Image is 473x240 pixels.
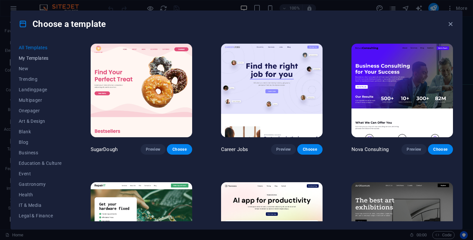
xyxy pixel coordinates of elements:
span: Landingpage [19,87,62,92]
a: Courses [77,56,96,62]
img: Career Jobs [221,44,323,137]
h4: Choose a template [19,19,106,29]
button: Preview [401,144,426,155]
h1: Future-Proof Your Career [129,126,318,173]
p: Career Jobs [221,146,248,153]
span: New [19,66,62,71]
span: Preview [146,147,160,152]
span: COLLEGE [64,45,102,54]
span: Business [19,150,62,155]
button: Legal & Finance [19,210,62,221]
span: Blog [19,140,62,145]
img: Nova Consulting [351,44,453,137]
span: Event [19,171,62,176]
button: Health [19,189,62,200]
button: Art & Design [19,116,62,126]
button: Business [19,147,62,158]
span: Preview [276,147,291,152]
a: Contact [141,56,159,62]
a: View Courses [224,191,274,206]
a: About [55,56,69,62]
img: SugarDough [91,44,192,137]
button: Landingpage [19,84,62,95]
button: Onepager [19,105,62,116]
a: Enroll [168,53,195,65]
p: SugarDough [91,146,118,153]
span: Choose [172,147,187,152]
span: Education & Culture [19,161,62,166]
button: Blog [19,137,62,147]
button: Multipager [19,95,62,105]
button: Preview [271,144,296,155]
button: IT & Media [19,200,62,210]
span: All Templates [19,45,62,50]
button: Gastronomy [19,179,62,189]
a: Testimonials [104,56,133,62]
a: Apply Now [172,191,216,205]
button: All Templates [19,42,62,53]
span: IT & Media [19,203,62,208]
button: Choose [167,144,192,155]
button: Choose [297,144,322,155]
span: Trending [19,76,62,82]
button: My Templates [19,53,62,63]
button: Choose [428,144,453,155]
p: Nova Consulting [351,146,389,153]
span: Choose [303,147,317,152]
button: Trending [19,74,62,84]
button: Non-Profit [19,221,62,231]
button: Preview [141,144,166,155]
span: Legal & Finance [19,213,62,218]
p: Accredited multi-sector training in IT, Business, Security, Health, and more. [129,180,318,188]
span: Multipager [19,98,62,103]
button: New [19,63,62,74]
span: Gastronomy [19,182,62,187]
span: My Templates [19,55,62,61]
span: Blank [19,129,62,134]
button: Event [19,168,62,179]
span: 4IR & Practical Skills [146,153,302,170]
span: Art & Design [19,119,62,124]
span: Preview [407,147,421,152]
span: Onepager [19,108,62,113]
span: Health [19,192,62,197]
a: BESTWAYCOLLEGE [26,45,103,54]
a: Home [33,56,47,62]
span: Choose [433,147,448,152]
button: Blank [19,126,62,137]
button: Education & Culture [19,158,62,168]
